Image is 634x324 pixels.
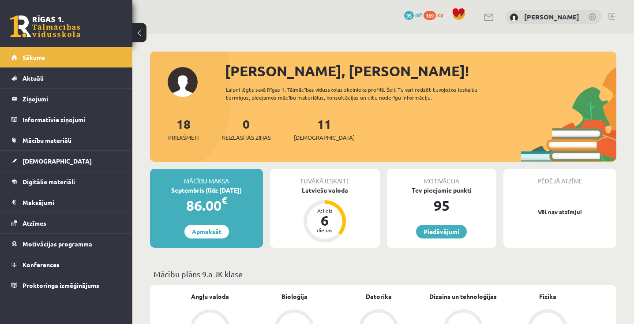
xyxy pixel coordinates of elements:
a: [DEMOGRAPHIC_DATA] [11,151,121,171]
div: Tev pieejamie punkti [387,186,496,195]
a: Dizains un tehnoloģijas [429,292,497,301]
a: Aktuāli [11,68,121,88]
span: xp [437,11,443,18]
a: Bioloģija [281,292,308,301]
legend: Informatīvie ziņojumi [23,109,121,130]
span: mP [415,11,422,18]
a: Latviešu valoda Atlicis 6 dienas [270,186,379,244]
a: Proktoringa izmēģinājums [11,275,121,295]
div: Atlicis [311,208,338,213]
a: Apmaksāt [184,225,229,238]
div: Tuvākā ieskaite [270,169,379,186]
span: Neizlasītās ziņas [221,133,271,142]
a: Piedāvājumi [416,225,467,238]
a: Konferences [11,254,121,275]
a: Informatīvie ziņojumi [11,109,121,130]
span: Priekšmeti [168,133,199,142]
span: Aktuāli [23,74,44,82]
a: Digitālie materiāli [11,171,121,192]
img: Loreta Kiršblūma [510,13,518,22]
div: Motivācija [387,169,496,186]
span: 169 [424,11,436,20]
div: Mācību maksa [150,169,263,186]
div: Latviešu valoda [270,186,379,195]
a: [PERSON_NAME] [524,12,579,21]
div: 95 [387,195,496,216]
legend: Maksājumi [23,192,121,212]
div: 6 [311,213,338,227]
a: Rīgas 1. Tālmācības vidusskola [10,15,80,37]
div: Laipni lūgts savā Rīgas 1. Tālmācības vidusskolas skolnieka profilā. Šeit Tu vari redzēt tuvojošo... [226,86,506,101]
a: 0Neizlasītās ziņas [221,116,271,142]
span: Atzīmes [23,219,46,227]
div: dienas [311,227,338,233]
a: Ziņojumi [11,89,121,109]
a: Atzīmes [11,213,121,233]
a: Maksājumi [11,192,121,212]
div: 86.00 [150,195,263,216]
p: Vēl nav atzīmju! [508,208,612,216]
span: Proktoringa izmēģinājums [23,281,99,289]
div: [PERSON_NAME], [PERSON_NAME]! [225,60,616,82]
div: Pēdējā atzīme [503,169,616,186]
a: 11[DEMOGRAPHIC_DATA] [294,116,355,142]
span: [DEMOGRAPHIC_DATA] [294,133,355,142]
span: Konferences [23,261,60,268]
span: Digitālie materiāli [23,178,75,186]
div: Septembris (līdz [DATE]) [150,186,263,195]
legend: Ziņojumi [23,89,121,109]
span: [DEMOGRAPHIC_DATA] [23,157,92,165]
a: 95 mP [404,11,422,18]
a: Sākums [11,47,121,67]
span: Motivācijas programma [23,240,92,248]
a: Motivācijas programma [11,234,121,254]
span: Sākums [23,53,45,61]
span: 95 [404,11,414,20]
a: 169 xp [424,11,447,18]
a: Angļu valoda [191,292,229,301]
a: 18Priekšmeti [168,116,199,142]
a: Datorika [366,292,392,301]
p: Mācību plāns 9.a JK klase [154,268,613,280]
a: Fizika [539,292,556,301]
span: Mācību materiāli [23,136,71,144]
span: € [221,194,227,207]
a: Mācību materiāli [11,130,121,150]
